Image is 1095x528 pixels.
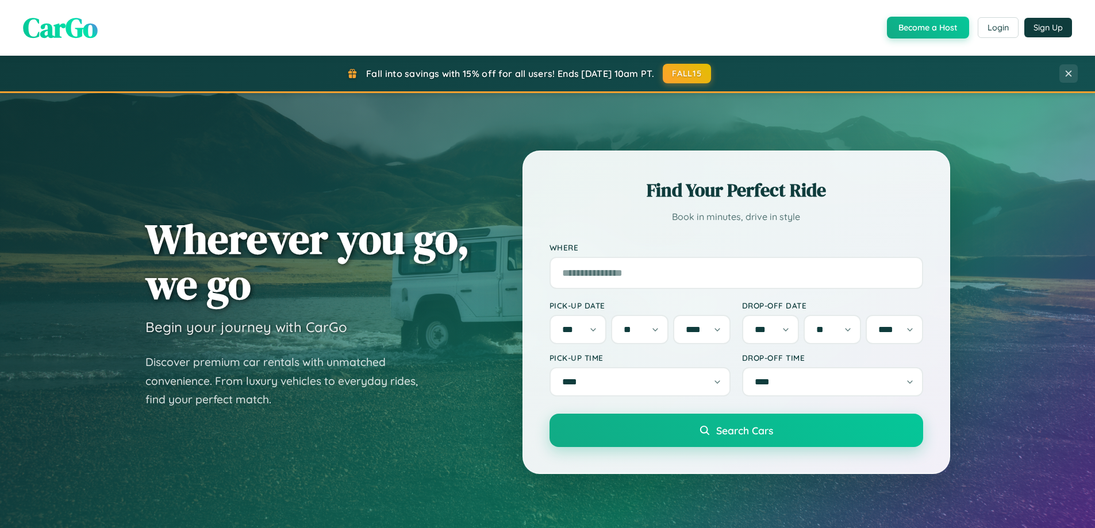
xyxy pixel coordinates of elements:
label: Pick-up Time [550,353,731,363]
label: Pick-up Date [550,300,731,310]
label: Drop-off Time [742,353,923,363]
span: Search Cars [716,424,773,437]
button: Search Cars [550,414,923,447]
label: Where [550,242,923,252]
p: Discover premium car rentals with unmatched convenience. From luxury vehicles to everyday rides, ... [145,353,433,409]
span: CarGo [23,9,98,47]
h1: Wherever you go, we go [145,216,470,307]
button: FALL15 [663,64,711,83]
p: Book in minutes, drive in style [550,209,923,225]
h3: Begin your journey with CarGo [145,318,347,336]
button: Become a Host [887,17,969,38]
button: Login [978,17,1019,38]
span: Fall into savings with 15% off for all users! Ends [DATE] 10am PT. [366,68,654,79]
button: Sign Up [1024,18,1072,37]
label: Drop-off Date [742,300,923,310]
h2: Find Your Perfect Ride [550,178,923,203]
